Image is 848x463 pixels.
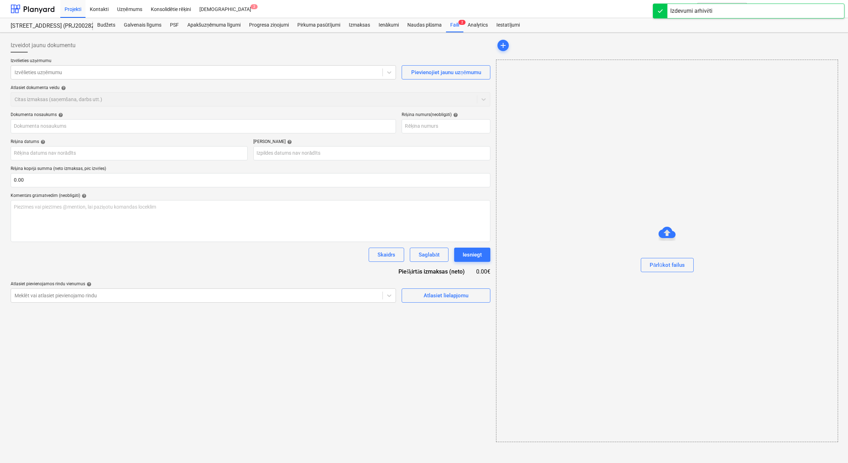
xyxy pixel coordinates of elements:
[183,18,245,32] a: Apakšuzņēmuma līgumi
[492,18,524,32] a: Iestatījumi
[253,139,490,145] div: [PERSON_NAME]
[813,429,848,463] iframe: Chat Widget
[403,18,446,32] a: Naudas plūsma
[454,248,490,262] button: Iesniegt
[166,18,183,32] a: PSF
[85,282,92,287] span: help
[120,18,166,32] a: Galvenais līgums
[11,281,396,287] div: Atlasiet pievienojamos rindu vienumus
[458,20,466,25] span: 2
[452,112,458,117] span: help
[250,4,258,9] span: 2
[402,288,490,303] button: Atlasiet lielapjomu
[245,18,293,32] a: Progresa ziņojumi
[369,248,404,262] button: Skaidrs
[345,18,374,32] a: Izmaksas
[57,112,63,117] span: help
[11,85,490,91] div: Atlasiet dokumenta veidu
[11,119,396,133] input: Dokumenta nosaukums
[60,86,66,90] span: help
[374,18,403,32] a: Ienākumi
[463,18,492,32] a: Analytics
[496,60,838,442] div: Pārlūkot failus
[378,250,395,259] div: Skaidrs
[424,291,468,300] div: Atlasiet lielapjomu
[11,41,76,50] span: Izveidot jaunu dokumentu
[11,173,490,187] input: Rēķina kopējā summa (neto izmaksas, pēc izvēles)
[39,139,45,144] span: help
[446,18,463,32] a: Faili2
[11,146,248,160] input: Rēķina datums nav norādīts
[419,250,440,259] div: Saglabāt
[402,112,490,118] div: Rēķina numurs (neobligāti)
[80,193,87,198] span: help
[650,260,685,270] div: Pārlūkot failus
[93,18,120,32] a: Budžets
[293,18,345,32] a: Pirkuma pasūtījumi
[11,58,396,65] p: Izvēlieties uzņēmumu
[410,248,448,262] button: Saglabāt
[402,119,490,133] input: Rēķina numurs
[446,18,463,32] div: Faili
[463,250,482,259] div: Iesniegt
[11,112,396,118] div: Dokumenta nosaukums
[641,258,694,272] button: Pārlūkot failus
[393,268,476,276] div: Piešķirtās izmaksas (neto)
[11,193,490,199] div: Komentārs grāmatvedim (neobligāti)
[402,65,490,79] button: Pievienojiet jaunu uzņēmumu
[476,268,490,276] div: 0.00€
[253,146,490,160] input: Izpildes datums nav norādīts
[286,139,292,144] span: help
[11,166,490,173] p: Rēķina kopējā summa (neto izmaksas, pēc izvēles)
[411,68,481,77] div: Pievienojiet jaunu uzņēmumu
[670,7,712,15] div: Izdevumi arhivēti
[499,41,507,50] span: add
[11,22,84,30] div: [STREET_ADDRESS] (PRJ2002826) 2601978
[11,139,248,145] div: Rēķina datums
